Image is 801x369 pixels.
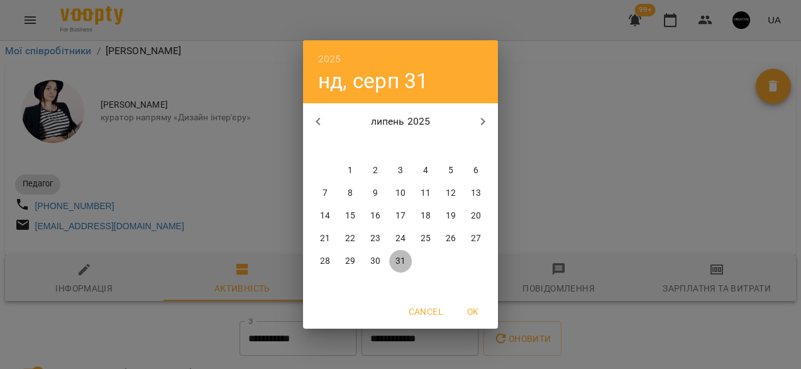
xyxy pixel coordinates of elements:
[471,210,481,222] p: 20
[473,164,478,177] p: 6
[314,227,336,250] button: 21
[320,255,330,268] p: 28
[373,164,378,177] p: 2
[465,205,487,227] button: 20
[395,255,406,268] p: 31
[446,210,456,222] p: 19
[439,140,462,153] span: сб
[421,232,431,245] p: 25
[364,227,387,250] button: 23
[439,227,462,250] button: 26
[339,182,362,205] button: 8
[370,232,380,245] p: 23
[314,140,336,153] span: пн
[453,300,493,323] button: OK
[333,114,468,129] p: липень 2025
[339,140,362,153] span: вт
[389,182,412,205] button: 10
[364,205,387,227] button: 16
[471,187,481,200] p: 13
[414,159,437,182] button: 4
[423,164,428,177] p: 4
[446,187,456,200] p: 12
[370,255,380,268] p: 30
[314,182,336,205] button: 7
[414,205,437,227] button: 18
[348,187,353,200] p: 8
[339,227,362,250] button: 22
[448,164,453,177] p: 5
[318,50,341,68] button: 2025
[465,140,487,153] span: нд
[471,232,481,245] p: 27
[320,232,330,245] p: 21
[345,255,355,268] p: 29
[339,159,362,182] button: 1
[439,205,462,227] button: 19
[414,140,437,153] span: пт
[439,182,462,205] button: 12
[389,205,412,227] button: 17
[364,159,387,182] button: 2
[318,68,429,94] button: нд, серп 31
[446,232,456,245] p: 26
[373,187,378,200] p: 9
[465,227,487,250] button: 27
[404,300,448,323] button: Cancel
[465,182,487,205] button: 13
[348,164,353,177] p: 1
[339,250,362,273] button: 29
[345,210,355,222] p: 15
[339,205,362,227] button: 15
[389,227,412,250] button: 24
[421,187,431,200] p: 11
[314,205,336,227] button: 14
[389,250,412,273] button: 31
[465,159,487,182] button: 6
[320,210,330,222] p: 14
[395,232,406,245] p: 24
[364,250,387,273] button: 30
[395,210,406,222] p: 17
[458,304,488,319] span: OK
[421,210,431,222] p: 18
[364,140,387,153] span: ср
[439,159,462,182] button: 5
[398,164,403,177] p: 3
[364,182,387,205] button: 9
[414,182,437,205] button: 11
[389,140,412,153] span: чт
[323,187,328,200] p: 7
[395,187,406,200] p: 10
[409,304,443,319] span: Cancel
[389,159,412,182] button: 3
[345,232,355,245] p: 22
[370,210,380,222] p: 16
[314,250,336,273] button: 28
[414,227,437,250] button: 25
